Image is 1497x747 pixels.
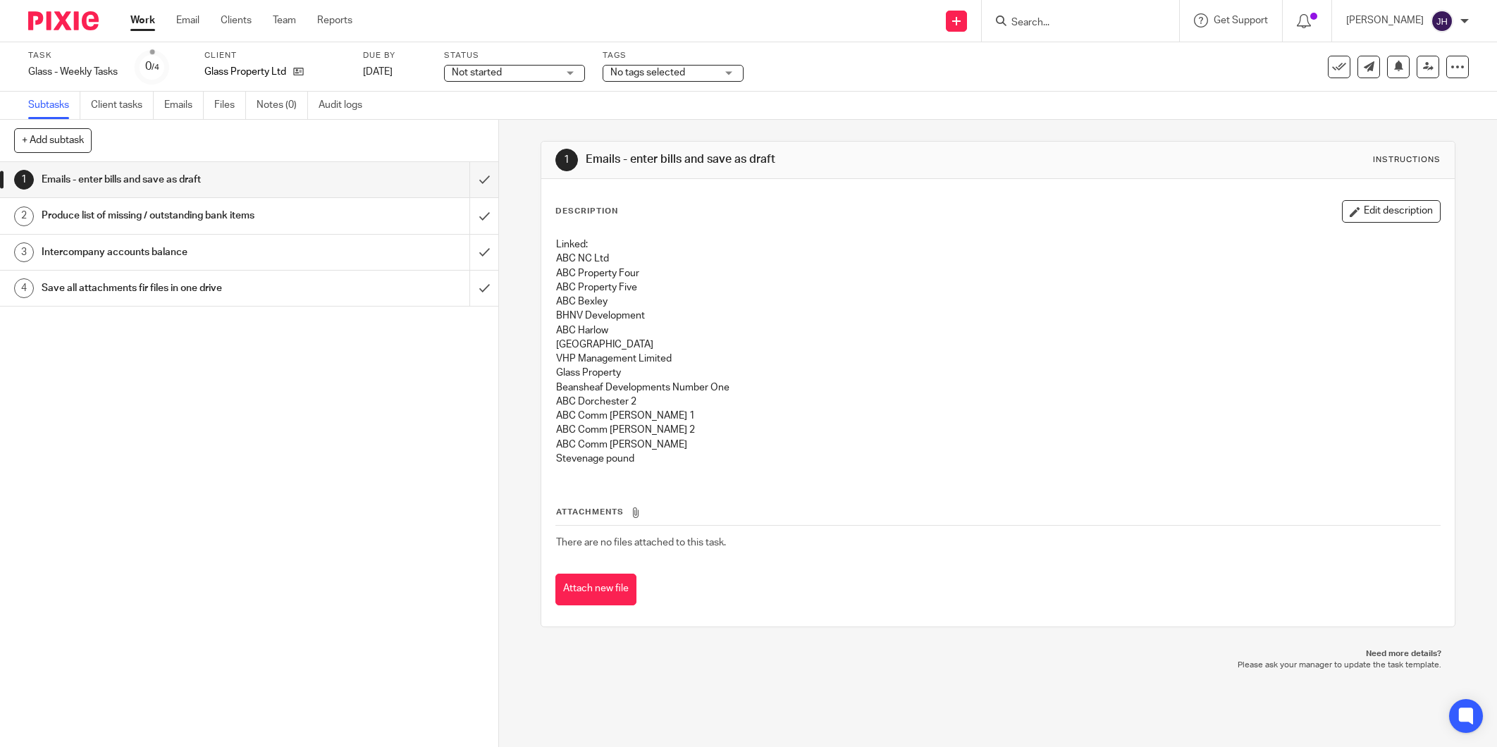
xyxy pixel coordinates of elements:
[145,58,159,75] div: 0
[556,423,1440,437] p: ABC Comm [PERSON_NAME] 2
[214,92,246,119] a: Files
[1214,16,1268,25] span: Get Support
[556,452,1440,466] p: Stevenage pound
[28,50,118,61] label: Task
[555,660,1441,671] p: Please ask your manager to update the task template.
[14,128,92,152] button: + Add subtask
[555,149,578,171] div: 1
[204,50,345,61] label: Client
[452,68,502,78] span: Not started
[555,648,1441,660] p: Need more details?
[221,13,252,27] a: Clients
[1010,17,1137,30] input: Search
[14,206,34,226] div: 2
[28,11,99,30] img: Pixie
[556,252,1440,266] p: ABC NC Ltd
[556,508,624,516] span: Attachments
[556,323,1440,338] p: ABC Harlow
[164,92,204,119] a: Emails
[556,309,1440,323] p: BHNV Development
[204,65,286,79] p: Glass Property Ltd
[130,13,155,27] a: Work
[1346,13,1424,27] p: [PERSON_NAME]
[555,574,636,605] button: Attach new file
[42,278,318,299] h1: Save all attachments fir files in one drive
[317,13,352,27] a: Reports
[363,50,426,61] label: Due by
[556,395,1440,409] p: ABC Dorchester 2
[14,242,34,262] div: 3
[319,92,373,119] a: Audit logs
[176,13,199,27] a: Email
[28,65,118,79] div: Glass - Weekly Tasks
[273,13,296,27] a: Team
[91,92,154,119] a: Client tasks
[14,170,34,190] div: 1
[1373,154,1441,166] div: Instructions
[556,409,1440,423] p: ABC Comm [PERSON_NAME] 1
[556,280,1440,295] p: ABC Property Five
[556,266,1440,280] p: ABC Property Four
[556,381,1440,395] p: Beansheaf Developments Number One
[610,68,685,78] span: No tags selected
[556,295,1440,309] p: ABC Bexley
[444,50,585,61] label: Status
[556,338,1440,352] p: [GEOGRAPHIC_DATA]
[42,205,318,226] h1: Produce list of missing / outstanding bank items
[42,169,318,190] h1: Emails - enter bills and save as draft
[603,50,744,61] label: Tags
[556,538,726,548] span: There are no files attached to this task.
[257,92,308,119] a: Notes (0)
[1342,200,1441,223] button: Edit description
[556,237,1440,252] p: Linked:
[586,152,1028,167] h1: Emails - enter bills and save as draft
[556,366,1440,380] p: Glass Property
[42,242,318,263] h1: Intercompany accounts balance
[152,63,159,71] small: /4
[556,438,1440,452] p: ABC Comm [PERSON_NAME]
[14,278,34,298] div: 4
[1431,10,1453,32] img: svg%3E
[363,67,393,77] span: [DATE]
[28,92,80,119] a: Subtasks
[555,206,618,217] p: Description
[556,352,1440,366] p: VHP Management Limited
